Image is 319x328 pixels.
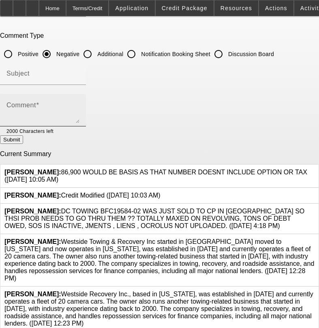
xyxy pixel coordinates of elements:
[4,169,307,183] span: 86,900 WOULD BE BASIS AS THAT NUMBER DOESNT INCLUDE OPTION OR TAX ([DATE] 10:05 AM)
[4,208,304,229] span: DC TOWING BFC19584-02 WAS JUST SOLD TO CP IN [GEOGRAPHIC_DATA] SO THSI PROB NEEDS TO GO THRU THEM...
[55,50,79,58] label: Negative
[4,192,61,199] b: [PERSON_NAME]:
[227,50,274,58] label: Discussion Board
[4,291,313,327] span: Westside Recovery Inc., based in [US_STATE], was established in [DATE] and currently operates a f...
[4,192,161,199] span: Credit Modified ([DATE] 10:03 AM)
[265,5,287,11] span: Actions
[221,5,252,11] span: Resources
[96,50,123,58] label: Additional
[4,208,61,215] b: [PERSON_NAME]:
[4,238,61,245] b: [PERSON_NAME]:
[6,70,30,77] mat-label: Subject
[16,50,39,58] label: Positive
[6,102,36,109] mat-label: Comment
[156,0,214,16] button: Credit Package
[4,169,61,176] b: [PERSON_NAME]:
[259,0,293,16] button: Actions
[162,5,208,11] span: Credit Package
[214,0,258,16] button: Resources
[6,126,54,135] mat-hint: 2000 Characters left
[115,5,148,11] span: Application
[4,238,314,282] span: Westside Towing & Recovery Inc started in [GEOGRAPHIC_DATA] moved to [US_STATE] and now operates ...
[139,50,210,58] label: Notification Booking Sheet
[4,291,61,298] b: [PERSON_NAME]:
[109,0,154,16] button: Application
